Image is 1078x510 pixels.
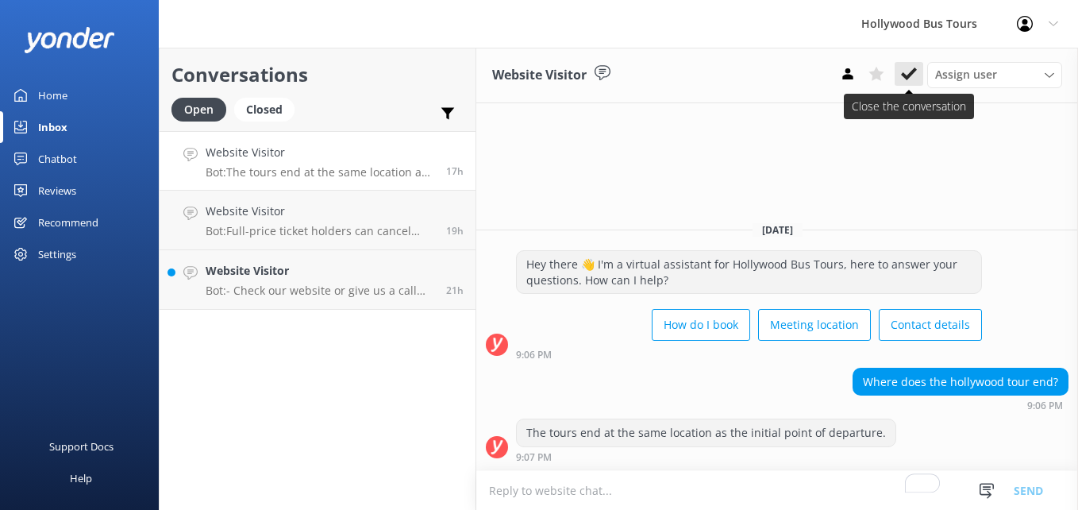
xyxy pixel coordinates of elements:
a: Website VisitorBot:- Check our website or give us a call for deals and discounts. - Save 10% when... [160,250,475,310]
p: Bot: - Check our website or give us a call for deals and discounts. - Save 10% when you book onli... [206,284,434,298]
div: Aug 19 2025 09:06pm (UTC -07:00) America/Tijuana [516,349,982,360]
span: Aug 19 2025 09:06pm (UTC -07:00) America/Tijuana [446,164,464,178]
div: Settings [38,238,76,270]
span: Aug 19 2025 04:39pm (UTC -07:00) America/Tijuana [446,284,464,297]
div: Recommend [38,207,98,238]
div: The tours end at the same location as the initial point of departure. [517,419,895,446]
div: Hey there 👋 I'm a virtual assistant for Hollywood Bus Tours, here to answer your questions. How c... [517,251,981,293]
div: Inbox [38,111,67,143]
textarea: To enrich screen reader interactions, please activate Accessibility in Grammarly extension settings [476,471,1078,510]
div: Aug 19 2025 09:06pm (UTC -07:00) America/Tijuana [853,400,1068,411]
span: Aug 19 2025 07:02pm (UTC -07:00) America/Tijuana [446,224,464,238]
a: Website VisitorBot:The tours end at the same location as the initial point of departure.17h [160,131,475,191]
div: Reviews [38,175,76,207]
button: Meeting location [758,309,871,341]
h4: Website Visitor [206,262,434,280]
strong: 9:06 PM [1027,401,1063,411]
h2: Conversations [171,60,464,90]
div: Where does the hollywood tour end? [853,369,1068,396]
span: Assign user [935,66,997,83]
h3: Website Visitor [492,65,587,86]
div: Assign User [927,62,1062,87]
button: Contact details [879,309,982,341]
div: Aug 19 2025 09:07pm (UTC -07:00) America/Tijuana [516,451,896,462]
strong: 9:06 PM [516,350,552,360]
h4: Website Visitor [206,144,434,161]
div: Help [70,462,92,494]
div: Support Docs [49,431,114,462]
button: How do I book [652,309,750,341]
a: Website VisitorBot:Full-price ticket holders can cancel their tour and receive a full refund up t... [160,191,475,250]
div: Closed [234,98,295,122]
h4: Website Visitor [206,203,434,220]
p: Bot: The tours end at the same location as the initial point of departure. [206,165,434,180]
div: Open [171,98,226,122]
a: Closed [234,100,302,118]
span: [DATE] [753,223,803,237]
div: Chatbot [38,143,77,175]
img: yonder-white-logo.png [24,27,115,53]
a: Open [171,100,234,118]
strong: 9:07 PM [516,453,552,462]
div: Home [38,79,67,111]
p: Bot: Full-price ticket holders can cancel their tour and receive a full refund up to 24 hours bef... [206,224,434,238]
